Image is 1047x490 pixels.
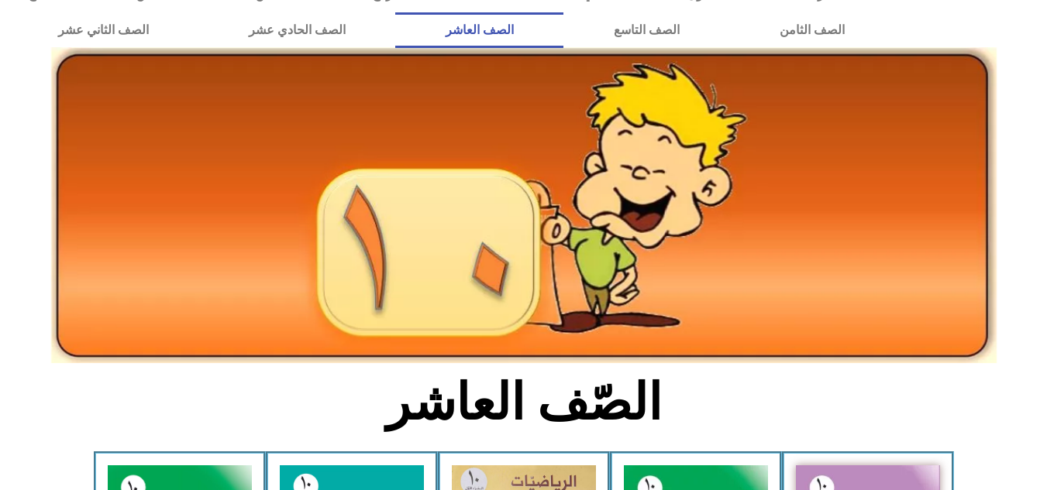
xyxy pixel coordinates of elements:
[563,12,729,48] a: الصف التاسع
[8,12,198,48] a: الصف الثاني عشر
[395,12,563,48] a: الصف العاشر
[267,372,780,433] h2: الصّف العاشر
[198,12,395,48] a: الصف الحادي عشر
[729,12,894,48] a: الصف الثامن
